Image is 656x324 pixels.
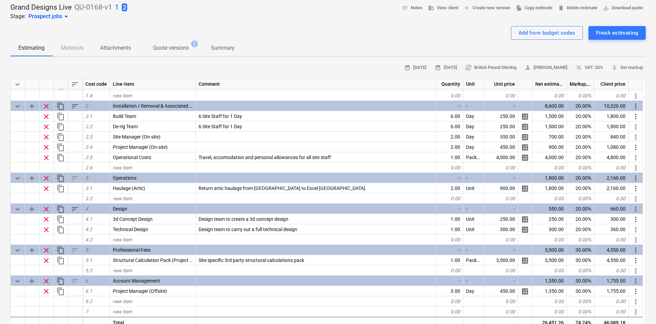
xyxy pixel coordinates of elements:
span: De-rig Team [113,124,138,129]
div: - [436,101,463,111]
div: 3.00 [436,286,463,296]
span: Remove row [42,112,50,121]
span: Remove row [42,277,50,285]
div: 0.00 [436,307,463,317]
span: View client [428,4,458,12]
span: Collapse category [13,205,22,213]
span: 2.3 [85,134,92,140]
span: Remove row [42,205,50,213]
span: Collapse category [13,246,22,254]
span: Remove row [42,246,50,254]
div: 1.00 [436,224,463,235]
div: Day [463,121,484,132]
span: More actions [632,256,640,265]
span: More actions [632,205,640,213]
span: Site Manager (On-site) [113,134,160,140]
div: 300.00 [533,224,567,235]
span: Operations [113,175,136,181]
iframe: Chat Widget [622,291,656,324]
div: 20.00% [567,111,594,121]
div: 250.00 [533,214,567,224]
div: Unit [463,224,484,235]
div: 0.00 [594,235,629,245]
div: 1.00 [436,152,463,163]
span: 2.4 [85,144,92,150]
div: 20.00% [567,204,594,214]
div: 300.00 [594,214,629,224]
span: Duplicate row [57,184,65,193]
div: 1.00 [436,214,463,224]
span: notes [402,5,408,11]
span: Duplicate row [57,112,65,121]
span: Remove row [42,123,50,131]
span: add [464,5,470,11]
div: Client price [594,79,629,89]
span: Manage detailed breakdown for the row [521,184,529,193]
span: Duplicate row [57,215,65,224]
span: More actions [632,287,640,296]
span: Collapse category [13,277,22,285]
div: 0.00% [567,235,594,245]
span: Manage detailed breakdown for the row [521,256,529,265]
button: [DATE] [432,62,460,73]
div: 0.00% [567,163,594,173]
span: 1.4 [85,93,92,98]
div: 0.00 [436,91,463,101]
div: 0.00 [594,163,629,173]
span: Duplicate row [57,256,65,265]
span: calendar_month [435,64,441,71]
span: attach_money [611,64,618,71]
span: new item [113,196,132,201]
span: delete [558,5,564,11]
div: 0.00 [594,265,629,276]
div: Finish estimating [596,28,638,37]
div: Package [463,255,484,265]
span: Duplicate category [57,277,65,285]
span: More actions [632,277,640,285]
span: Installation / Removal & Associated Costs [113,103,202,109]
span: Add sub category to row [28,246,36,254]
span: Add sub category to row [28,174,36,182]
span: Copy estimate [516,4,552,12]
div: - [484,173,518,183]
div: 0.00 [533,193,567,204]
div: 3,500.00 [484,255,518,265]
p: Summary [211,44,235,52]
div: Day [463,142,484,152]
div: 4,550.00 [594,245,629,255]
span: More actions [632,246,640,254]
span: Remove row [42,287,50,296]
span: Remove row [42,256,50,265]
span: 2.6 [85,165,92,170]
span: 2.2 [85,124,92,129]
div: 1,755.00 [594,286,629,296]
span: 4 [85,206,88,212]
span: arrow_drop_down [62,12,70,21]
span: More actions [632,123,640,131]
button: British Pound Sterling [463,62,519,73]
div: - [484,204,518,214]
span: Remove row [42,215,50,224]
div: 900.00 [533,142,567,152]
span: Manage detailed breakdown for the row [521,143,529,152]
button: Delete estimate [555,3,600,13]
div: 2,160.00 [594,183,629,193]
button: [DATE] [402,62,429,73]
div: 700.00 [533,132,567,142]
div: 0.00 [484,193,518,204]
div: 0.00 [594,307,629,317]
div: 0.00 [436,265,463,276]
div: 20.00% [567,173,594,183]
div: 2.00 [436,132,463,142]
div: - [463,173,484,183]
div: 4,000.00 [533,152,567,163]
div: 20.00% [567,142,594,152]
div: 0.00 [594,296,629,307]
button: [PERSON_NAME] [522,62,570,73]
span: Duplicate row [57,123,65,131]
div: Unit [463,214,484,224]
div: Package [463,152,484,163]
span: Create new version [464,4,510,12]
span: Haulage (Artic) [113,185,145,191]
span: Remove row [42,226,50,234]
